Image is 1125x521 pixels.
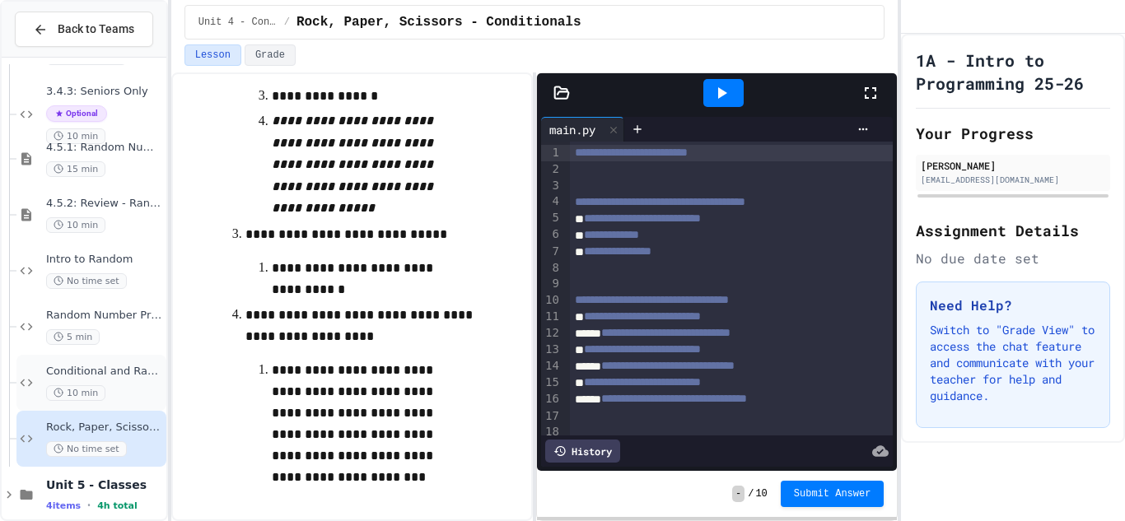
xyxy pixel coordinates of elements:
[184,44,241,66] button: Lesson
[541,342,562,358] div: 13
[916,49,1110,95] h1: 1A - Intro to Programming 25-26
[541,260,562,277] div: 8
[545,440,620,463] div: History
[541,276,562,292] div: 9
[46,273,127,289] span: No time set
[755,487,767,500] span: 10
[541,121,604,138] div: main.py
[284,16,290,29] span: /
[46,85,163,99] span: 3.4.3: Seniors Only
[15,12,153,47] button: Back to Teams
[87,499,91,512] span: •
[921,158,1105,173] div: [PERSON_NAME]
[930,295,1096,315] h3: Need Help?
[930,322,1096,404] p: Switch to "Grade View" to access the chat feature and communicate with your teacher for help and ...
[541,244,562,260] div: 7
[46,309,163,323] span: Random Number Practice
[245,44,296,66] button: Grade
[916,122,1110,145] h2: Your Progress
[46,441,127,457] span: No time set
[541,408,562,425] div: 17
[781,481,885,507] button: Submit Answer
[296,12,581,32] span: Rock, Paper, Scissors - Conditionals
[46,385,105,401] span: 10 min
[748,487,754,500] span: /
[541,374,562,391] div: 15
[541,178,562,194] div: 3
[97,500,138,511] span: 4h total
[46,253,163,267] span: Intro to Random
[198,16,278,29] span: Unit 4 - Conditionals and while Loops
[46,477,163,492] span: Unit 5 - Classes
[541,161,562,178] div: 2
[541,226,562,243] div: 6
[46,421,163,435] span: Rock, Paper, Scissors - Conditionals
[46,197,163,211] span: 4.5.2: Review - Random Numbers
[46,128,105,144] span: 10 min
[541,292,562,309] div: 10
[541,424,562,440] div: 18
[46,329,100,345] span: 5 min
[46,141,163,155] span: 4.5.1: Random Numbers
[541,117,624,142] div: main.py
[46,365,163,379] span: Conditional and Random Practice
[58,21,134,38] span: Back to Teams
[46,217,105,233] span: 10 min
[916,219,1110,242] h2: Assignment Details
[541,145,562,161] div: 1
[541,391,562,407] div: 16
[46,500,81,511] span: 4 items
[541,358,562,374] div: 14
[46,161,105,177] span: 15 min
[921,174,1105,186] div: [EMAIL_ADDRESS][DOMAIN_NAME]
[794,487,871,500] span: Submit Answer
[541,193,562,210] div: 4
[541,325,562,342] div: 12
[541,309,562,325] div: 11
[46,105,107,122] span: Optional
[541,210,562,226] div: 5
[916,249,1110,268] div: No due date set
[732,486,745,502] span: -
